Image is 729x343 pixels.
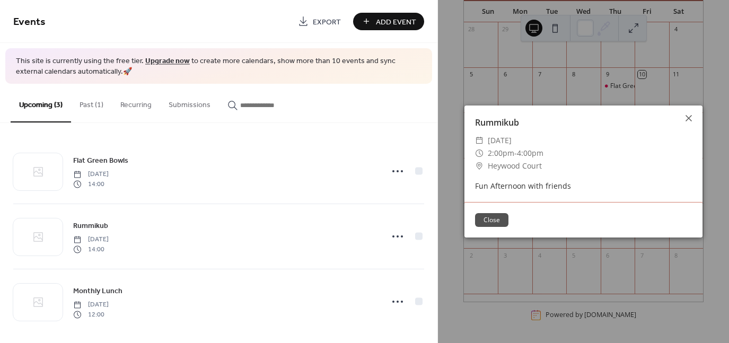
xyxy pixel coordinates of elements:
[16,56,421,77] span: This site is currently using the free tier. to create more calendars, show more than 10 events an...
[475,160,484,172] div: ​
[73,155,128,166] span: Flat Green Bowls
[13,12,46,32] span: Events
[514,148,517,158] span: -
[73,221,108,232] span: Rummikub
[11,84,71,122] button: Upcoming (3)
[488,134,512,147] span: [DATE]
[73,235,109,244] span: [DATE]
[112,84,160,121] button: Recurring
[71,84,112,121] button: Past (1)
[475,213,508,227] button: Close
[73,219,108,232] a: Rummikub
[145,54,190,68] a: Upgrade now
[73,285,122,297] a: Monthly Lunch
[73,154,128,166] a: Flat Green Bowls
[464,180,702,191] div: Fun Afternoon with friends
[376,16,416,28] span: Add Event
[73,170,109,179] span: [DATE]
[73,179,109,189] span: 14:00
[353,13,424,30] button: Add Event
[488,148,514,158] span: 2:00pm
[475,147,484,160] div: ​
[313,16,341,28] span: Export
[73,300,109,310] span: [DATE]
[517,148,543,158] span: 4:00pm
[73,310,109,319] span: 12:00
[73,244,109,254] span: 14:00
[464,116,702,129] div: Rummikub
[488,160,542,172] span: Heywood Court
[475,134,484,147] div: ​
[160,84,219,121] button: Submissions
[73,286,122,297] span: Monthly Lunch
[290,13,349,30] a: Export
